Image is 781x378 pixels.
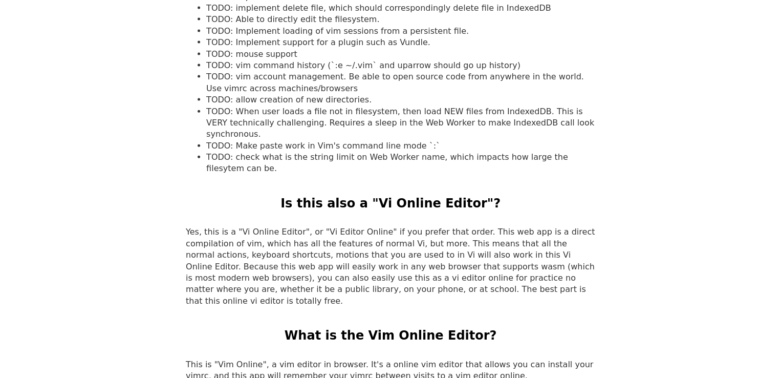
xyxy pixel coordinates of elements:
li: TODO: implement delete file, which should correspondingly delete file in IndexedDB [206,3,595,14]
li: TODO: vim command history (`:e ~/.vim` and uparrow should go up history) [206,60,595,71]
li: TODO: Implement support for a plugin such as Vundle. [206,37,595,48]
li: TODO: vim account management. Be able to open source code from anywhere in the world. Use vimrc a... [206,71,595,94]
h2: What is the Vim Online Editor? [285,327,497,345]
li: TODO: Able to directly edit the filesystem. [206,14,595,25]
h2: Is this also a "Vi Online Editor"? [280,195,501,213]
li: TODO: allow creation of new directories. [206,94,595,106]
li: TODO: mouse support [206,49,595,60]
li: TODO: check what is the string limit on Web Worker name, which impacts how large the filesytem ca... [206,152,595,175]
li: TODO: Make paste work in Vim's command line mode `:` [206,140,595,152]
p: Yes, this is a "Vi Online Editor", or "Vi Editor Online" if you prefer that order. This web app i... [186,226,595,307]
li: TODO: When user loads a file not in filesystem, then load NEW files from IndexedDB. This is VERY ... [206,106,595,140]
li: TODO: Implement loading of vim sessions from a persistent file. [206,26,595,37]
